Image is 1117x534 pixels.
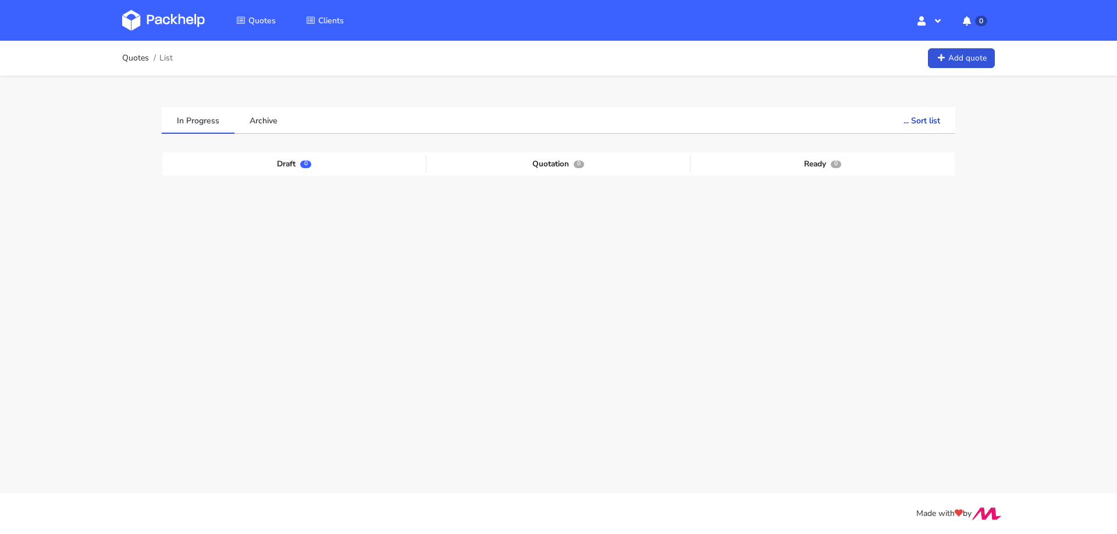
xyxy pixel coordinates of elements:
[122,10,205,31] img: Dashboard
[831,161,841,168] span: 0
[122,47,173,70] nav: breadcrumb
[234,107,293,133] a: Archive
[954,10,995,31] button: 0
[292,10,358,31] a: Clients
[574,161,584,168] span: 0
[300,161,311,168] span: 0
[159,54,173,63] span: List
[222,10,290,31] a: Quotes
[975,16,987,26] span: 0
[972,507,1002,520] img: Move Closer
[162,155,426,173] div: Draft
[426,155,691,173] div: Quotation
[248,15,276,26] span: Quotes
[122,54,149,63] a: Quotes
[162,107,234,133] a: In Progress
[107,507,1010,521] div: Made with by
[928,48,995,69] a: Add quote
[691,155,955,173] div: Ready
[318,15,344,26] span: Clients
[888,107,955,133] button: ... Sort list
